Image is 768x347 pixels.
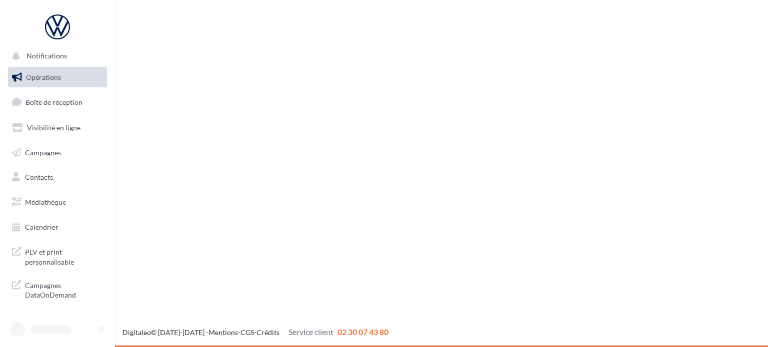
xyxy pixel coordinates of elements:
[208,328,238,337] a: Mentions
[25,148,61,156] span: Campagnes
[27,123,80,132] span: Visibilité en ligne
[337,327,388,337] span: 02 30 07 43 80
[25,279,103,300] span: Campagnes DataOnDemand
[288,327,333,337] span: Service client
[26,52,67,60] span: Notifications
[25,245,103,267] span: PLV et print personnalisable
[25,98,82,106] span: Boîte de réception
[6,67,109,88] a: Opérations
[6,192,109,213] a: Médiathèque
[6,142,109,163] a: Campagnes
[122,328,151,337] a: Digitaleo
[25,223,58,231] span: Calendrier
[122,328,388,337] span: © [DATE]-[DATE] - - -
[6,241,109,271] a: PLV et print personnalisable
[6,167,109,188] a: Contacts
[6,91,109,113] a: Boîte de réception
[6,217,109,238] a: Calendrier
[6,275,109,304] a: Campagnes DataOnDemand
[25,198,66,206] span: Médiathèque
[26,73,61,81] span: Opérations
[6,117,109,138] a: Visibilité en ligne
[25,173,53,181] span: Contacts
[256,328,279,337] a: Crédits
[240,328,254,337] a: CGS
